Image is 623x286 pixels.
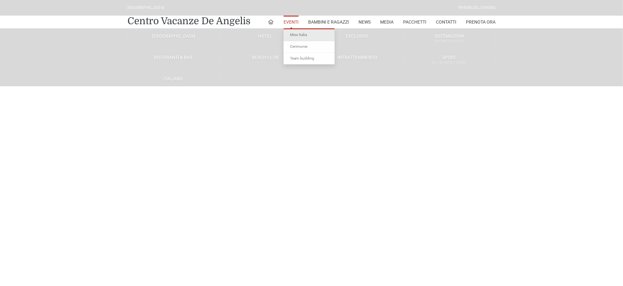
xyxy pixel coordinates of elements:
a: Miss Italia [284,29,335,41]
div: Riviera Del Conero [458,5,496,11]
a: Team building [284,53,335,64]
a: Media [380,16,394,28]
a: Beach Club [220,54,312,60]
a: Hotel [220,33,312,39]
a: Intrattenimento [312,54,404,60]
a: Ristoranti & Bar [127,54,220,60]
a: Exclusive [312,33,404,39]
a: Bambini e Ragazzi [308,16,349,28]
a: [GEOGRAPHIC_DATA] [127,33,220,39]
a: Italiano [127,76,220,82]
span: Italiano [163,76,183,81]
a: Pacchetti [403,16,426,28]
a: Cerimonie [284,41,335,53]
small: Rooms & Suites [403,38,495,44]
a: Prenota Ora [466,16,496,28]
a: Contatti [436,16,456,28]
a: SistemazioniRooms & Suites [403,33,496,45]
a: Centro Vacanze De Angelis [127,15,250,27]
div: [GEOGRAPHIC_DATA] [127,5,164,11]
a: SportAll Season Tennis [403,54,496,66]
a: News [359,16,371,28]
small: All Season Tennis [403,60,495,66]
a: Eventi [284,16,299,28]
